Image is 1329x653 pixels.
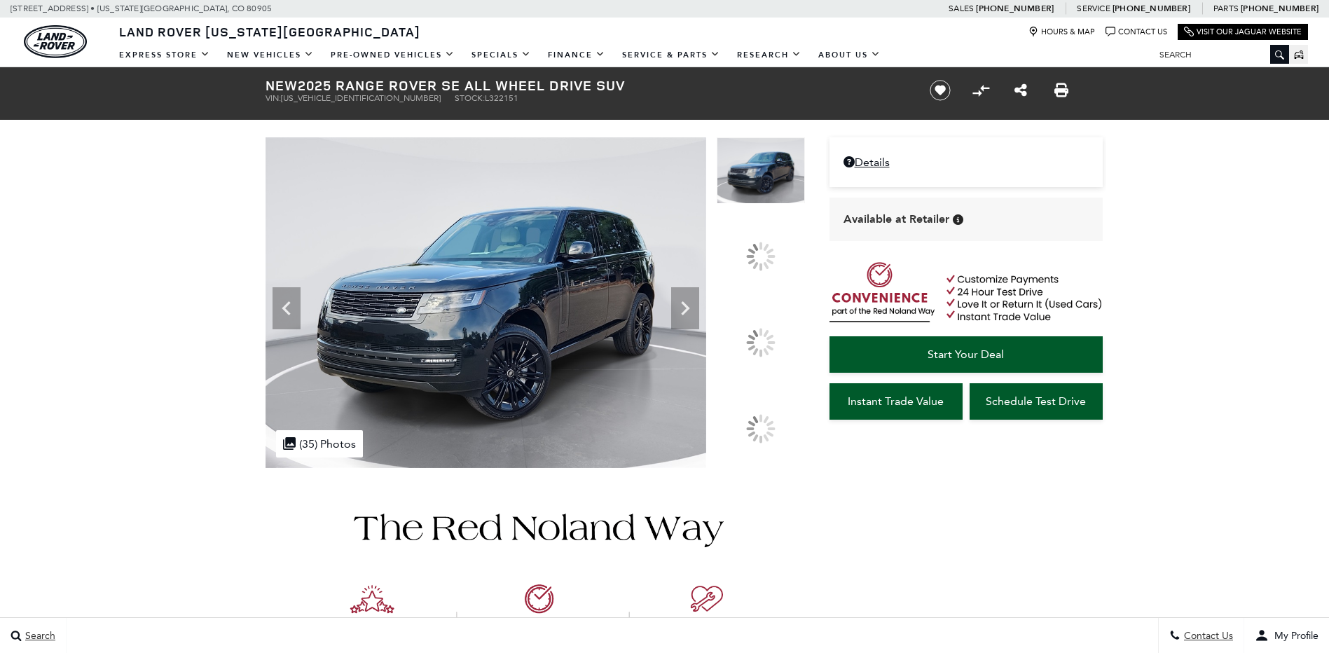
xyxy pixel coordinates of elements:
a: Pre-Owned Vehicles [322,43,463,67]
span: Contact Us [1180,630,1233,642]
a: Finance [539,43,614,67]
span: Land Rover [US_STATE][GEOGRAPHIC_DATA] [119,23,420,40]
span: Instant Trade Value [848,394,944,408]
span: L322151 [485,93,518,103]
nav: Main Navigation [111,43,889,67]
img: New 2025 Santorini Black LAND ROVER SE image 1 [266,137,706,468]
a: Visit Our Jaguar Website [1184,27,1302,37]
span: [US_VEHICLE_IDENTIFICATION_NUMBER] [281,93,441,103]
a: Land Rover [US_STATE][GEOGRAPHIC_DATA] [111,23,429,40]
span: Service [1077,4,1110,13]
a: About Us [810,43,889,67]
a: Hours & Map [1028,27,1095,37]
span: Start Your Deal [928,348,1004,361]
a: EXPRESS STORE [111,43,219,67]
button: Save vehicle [925,79,956,102]
h1: 2025 Range Rover SE All Wheel Drive SUV [266,78,907,93]
a: Start Your Deal [829,336,1103,373]
a: [PHONE_NUMBER] [976,3,1054,14]
a: Contact Us [1106,27,1167,37]
input: Search [1149,46,1289,63]
span: Sales [949,4,974,13]
a: Print this New 2025 Range Rover SE All Wheel Drive SUV [1054,82,1068,99]
a: [PHONE_NUMBER] [1241,3,1318,14]
button: Compare vehicle [970,80,991,101]
a: Instant Trade Value [829,383,963,420]
span: Parts [1213,4,1239,13]
div: (35) Photos [276,430,363,458]
span: Available at Retailer [843,212,949,227]
a: Research [729,43,810,67]
button: user-profile-menu [1244,618,1329,653]
a: [STREET_ADDRESS] • [US_STATE][GEOGRAPHIC_DATA], CO 80905 [11,4,272,13]
a: [PHONE_NUMBER] [1113,3,1190,14]
a: Schedule Test Drive [970,383,1103,420]
a: Specials [463,43,539,67]
span: My Profile [1269,630,1318,642]
span: Stock: [455,93,485,103]
strong: New [266,76,298,95]
a: Share this New 2025 Range Rover SE All Wheel Drive SUV [1014,82,1027,99]
img: Land Rover [24,25,87,58]
a: land-rover [24,25,87,58]
a: New Vehicles [219,43,322,67]
img: New 2025 Santorini Black LAND ROVER SE image 1 [717,137,805,204]
span: VIN: [266,93,281,103]
iframe: YouTube video player [829,427,1103,647]
span: Search [22,630,55,642]
a: Details [843,156,1089,169]
span: Schedule Test Drive [986,394,1086,408]
div: Vehicle is in stock and ready for immediate delivery. Due to demand, availability is subject to c... [953,214,963,225]
a: Service & Parts [614,43,729,67]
